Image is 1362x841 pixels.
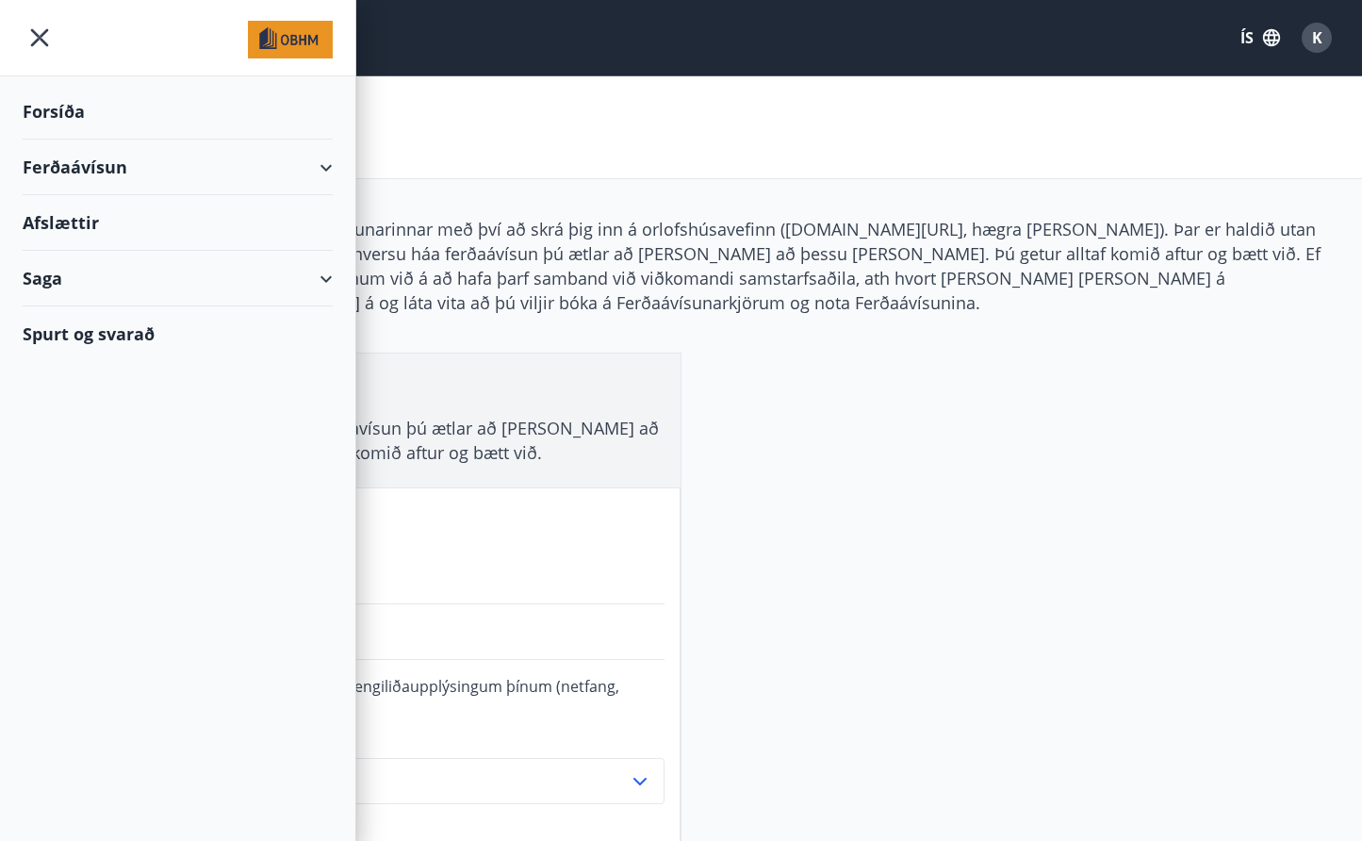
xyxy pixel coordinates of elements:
img: union_logo [248,21,333,58]
button: menu [23,21,57,55]
span: K [1312,27,1322,48]
p: Þú getur alltaf fylgst með stöðu Ferðaávísunarinnar með því að skrá þig inn á orlofshúsavefinn ([... [25,217,1337,315]
div: Spurt og svarað [23,306,333,361]
button: K [1294,15,1339,60]
button: ÍS [1230,21,1290,55]
div: Saga [23,251,333,306]
div: Afslættir [23,195,333,251]
div: Ferðaávísun [23,140,333,195]
div: Forsíða [23,84,333,140]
